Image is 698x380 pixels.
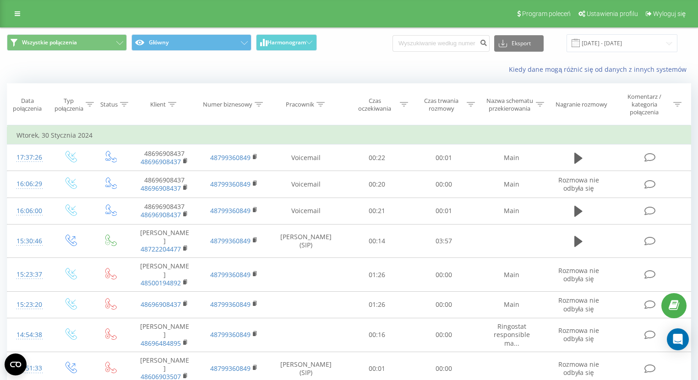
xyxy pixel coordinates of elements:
[210,364,251,373] a: 48799360849
[522,10,571,17] span: Program poleceń
[210,300,251,309] a: 48799360849
[141,278,181,287] a: 48500194892
[16,175,41,193] div: 16:06:29
[100,101,118,108] div: Status
[410,171,477,198] td: 00:00
[269,145,344,171] td: Voicemail
[141,300,181,309] a: 48696908437
[16,149,41,166] div: 17:37:26
[16,232,41,250] div: 15:30:46
[558,296,599,313] span: Rozmowa nie odbyła się
[269,171,344,198] td: Voicemail
[344,145,410,171] td: 00:22
[210,236,251,245] a: 48799360849
[7,97,48,112] div: Data połączenia
[410,198,477,224] td: 00:01
[558,176,599,193] span: Rozmowa nie odbyła się
[410,291,477,318] td: 00:00
[419,97,464,112] div: Czas trwania rozmowy
[141,157,181,166] a: 48696908437
[477,171,547,198] td: Main
[477,291,547,318] td: Main
[485,97,534,112] div: Nazwa schematu przekierowania
[494,35,544,52] button: Eksport
[286,101,314,108] div: Pracownik
[410,145,477,171] td: 00:01
[509,65,691,74] a: Kiedy dane mogą różnić się od danych z innych systemów
[344,224,410,258] td: 00:14
[410,258,477,292] td: 00:00
[269,198,344,224] td: Voicemail
[653,10,686,17] span: Wyloguj się
[477,258,547,292] td: Main
[617,93,671,116] div: Komentarz / kategoria połączenia
[141,339,181,348] a: 48696484895
[210,153,251,162] a: 48799360849
[344,291,410,318] td: 01:26
[558,360,599,377] span: Rozmowa nie odbyła się
[210,330,251,339] a: 48799360849
[22,39,77,46] span: Wszystkie połączenia
[16,326,41,344] div: 14:54:38
[16,296,41,314] div: 15:23:20
[352,97,398,112] div: Czas oczekiwania
[269,224,344,258] td: [PERSON_NAME] (SIP)
[410,318,477,352] td: 00:00
[210,206,251,215] a: 48799360849
[477,198,547,224] td: Main
[5,353,27,375] button: Open CMP widget
[556,101,607,108] div: Nagranie rozmowy
[130,171,200,198] td: 48696908437
[344,198,410,224] td: 00:21
[203,101,252,108] div: Numer biznesowy
[130,145,200,171] td: 48696908437
[141,245,181,253] a: 48722204477
[494,322,530,347] span: Ringostat responsible ma...
[16,266,41,284] div: 15:23:37
[344,318,410,352] td: 00:16
[150,101,166,108] div: Klient
[210,180,251,188] a: 48799360849
[587,10,638,17] span: Ustawienia profilu
[210,270,251,279] a: 48799360849
[256,34,317,51] button: Harmonogram
[344,171,410,198] td: 00:20
[667,328,689,350] div: Open Intercom Messenger
[558,326,599,343] span: Rozmowa nie odbyła się
[410,224,477,258] td: 03:57
[393,35,490,52] input: Wyszukiwanie według numeru
[16,202,41,220] div: 16:06:00
[344,258,410,292] td: 01:26
[558,266,599,283] span: Rozmowa nie odbyła się
[7,34,127,51] button: Wszystkie połączenia
[141,210,181,219] a: 48696908437
[16,359,41,377] div: 14:51:33
[130,198,200,224] td: 48696908437
[7,126,691,145] td: Wtorek, 30 Stycznia 2024
[141,184,181,193] a: 48696908437
[267,39,306,46] span: Harmonogram
[55,97,83,112] div: Typ połączenia
[477,145,547,171] td: Main
[130,318,200,352] td: [PERSON_NAME]
[131,34,251,51] button: Główny
[130,224,200,258] td: [PERSON_NAME]
[130,258,200,292] td: [PERSON_NAME]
